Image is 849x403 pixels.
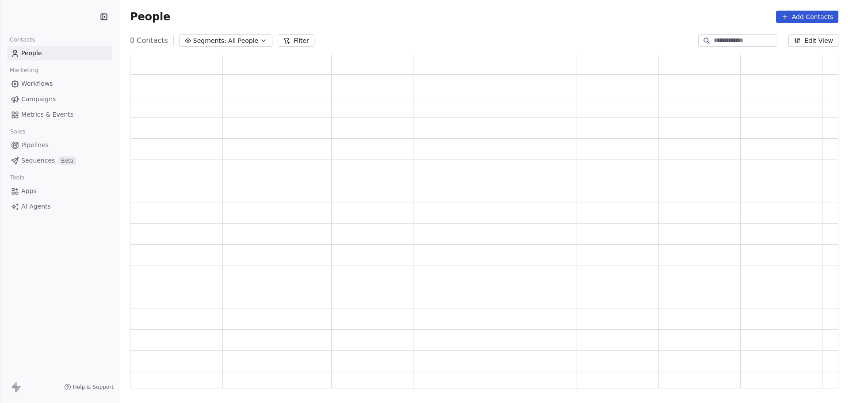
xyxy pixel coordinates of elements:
span: Pipelines [21,141,49,150]
span: AI Agents [21,202,51,211]
span: People [130,10,170,23]
span: Sequences [21,156,55,165]
span: Beta [58,156,76,165]
a: Help & Support [64,384,114,391]
button: Add Contacts [776,11,838,23]
button: Edit View [788,34,838,47]
a: Campaigns [7,92,112,106]
span: 0 Contacts [130,35,168,46]
span: People [21,49,42,58]
button: Filter [278,34,314,47]
span: Tools [6,171,28,184]
span: Segments: [193,36,226,46]
span: Marketing [6,64,42,77]
span: Workflows [21,79,53,88]
span: Contacts [6,33,39,46]
span: All People [228,36,258,46]
a: AI Agents [7,199,112,214]
a: Pipelines [7,138,112,152]
a: SequencesBeta [7,153,112,168]
a: People [7,46,112,61]
span: Sales [6,125,29,138]
span: Metrics & Events [21,110,73,119]
span: Help & Support [73,384,114,391]
span: Campaigns [21,95,56,104]
a: Apps [7,184,112,198]
span: Apps [21,186,37,196]
a: Workflows [7,76,112,91]
a: Metrics & Events [7,107,112,122]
